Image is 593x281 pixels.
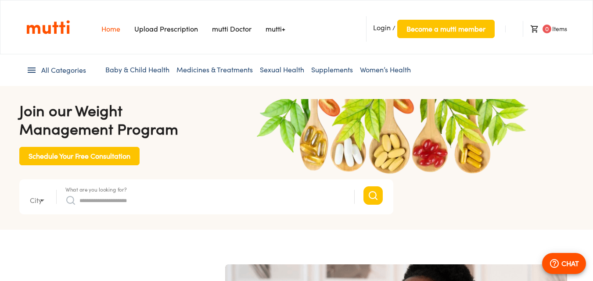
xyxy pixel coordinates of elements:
[373,23,391,32] span: Login
[41,65,86,75] span: All Categories
[19,151,140,159] a: Schedule Your Free Consultation
[19,101,393,138] h4: Join our Weight Management Program
[65,187,127,192] label: What are you looking for?
[311,65,353,74] a: Supplements
[360,65,411,74] a: Women’s Health
[212,25,252,33] a: Navigates to mutti doctor website
[105,65,169,74] a: Baby & Child Health
[543,25,551,33] span: 0
[406,23,485,35] span: Become a mutti member
[101,25,120,33] a: Navigates to Home Page
[29,150,130,162] span: Schedule Your Free Consultation
[397,20,495,38] button: Become a mutti member
[260,65,304,74] a: Sexual Health
[266,25,285,33] a: Navigates to mutti+ page
[363,186,383,205] button: Search
[542,253,586,274] button: CHAT
[176,65,253,74] a: Medicines & Treatments
[26,20,70,35] img: Logo
[523,21,567,37] li: Items
[561,258,579,269] p: CHAT
[134,25,198,33] a: Navigates to Prescription Upload Page
[19,147,140,165] button: Schedule Your Free Consultation
[26,20,70,35] a: Link on the logo navigates to HomePage
[366,16,495,42] li: /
